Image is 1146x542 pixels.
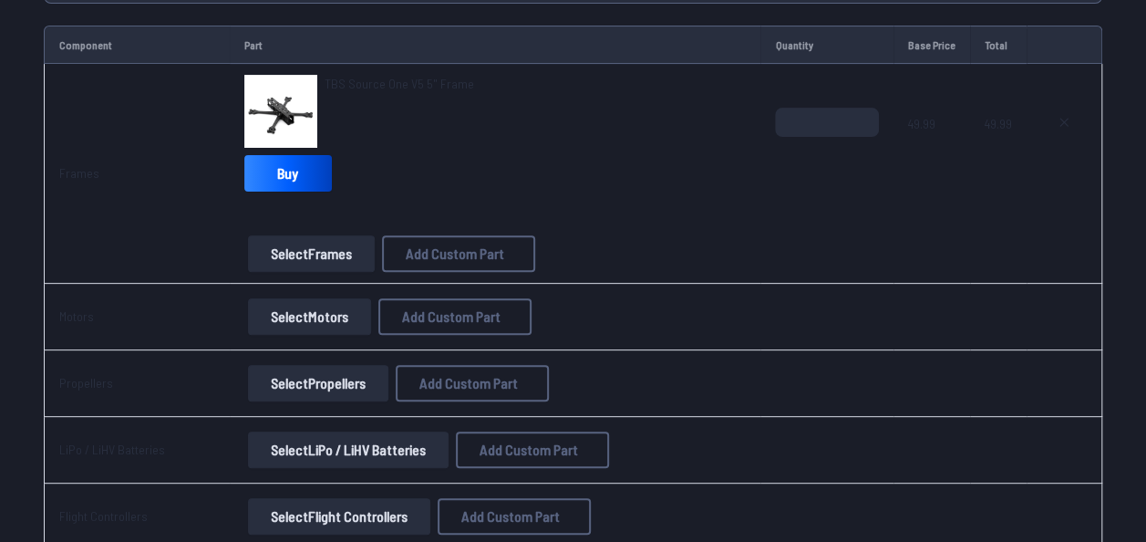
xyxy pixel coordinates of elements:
img: image [244,75,317,148]
a: SelectPropellers [244,365,392,401]
a: LiPo / LiHV Batteries [59,442,165,457]
a: TBS Source One V5 5" Frame [325,75,474,93]
button: SelectLiPo / LiHV Batteries [248,432,449,468]
span: Add Custom Part [480,443,578,457]
button: SelectFlight Controllers [248,498,430,535]
a: SelectFlight Controllers [244,498,434,535]
button: Add Custom Part [438,498,591,535]
a: Flight Controllers [59,508,148,524]
span: Add Custom Part [461,509,560,524]
button: Add Custom Part [456,432,609,468]
span: 49.99 [908,108,955,195]
td: Part [230,26,761,64]
td: Total [970,26,1027,64]
button: Add Custom Part [378,298,532,335]
a: Motors [59,308,94,324]
a: Frames [59,165,99,181]
td: Base Price [893,26,970,64]
a: Buy [244,155,332,192]
button: SelectMotors [248,298,371,335]
button: SelectPropellers [248,365,388,401]
a: Propellers [59,375,113,391]
button: Add Custom Part [382,235,535,272]
button: SelectFrames [248,235,375,272]
button: Add Custom Part [396,365,549,401]
a: SelectLiPo / LiHV Batteries [244,432,452,468]
td: Component [44,26,230,64]
span: Add Custom Part [402,309,501,324]
a: SelectFrames [244,235,378,272]
span: Add Custom Part [419,376,518,391]
a: SelectMotors [244,298,375,335]
span: Add Custom Part [406,246,504,261]
span: TBS Source One V5 5" Frame [325,76,474,91]
span: 49.99 [985,108,1012,195]
td: Quantity [760,26,893,64]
